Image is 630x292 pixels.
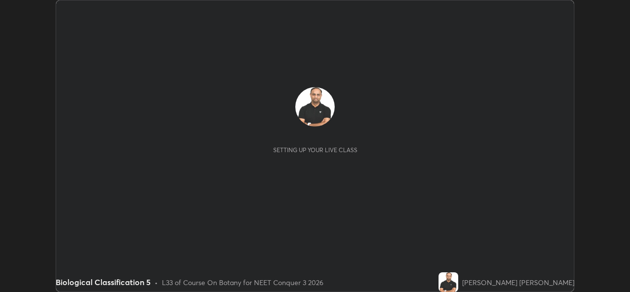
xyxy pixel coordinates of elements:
[162,277,323,288] div: L33 of Course On Botany for NEET Conquer 3 2026
[273,146,357,154] div: Setting up your live class
[155,277,158,288] div: •
[439,272,458,292] img: 0288c81ecca544f6b86d0d2edef7c4db.jpg
[295,87,335,127] img: 0288c81ecca544f6b86d0d2edef7c4db.jpg
[56,276,151,288] div: Biological Classification 5
[462,277,574,288] div: [PERSON_NAME] [PERSON_NAME]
